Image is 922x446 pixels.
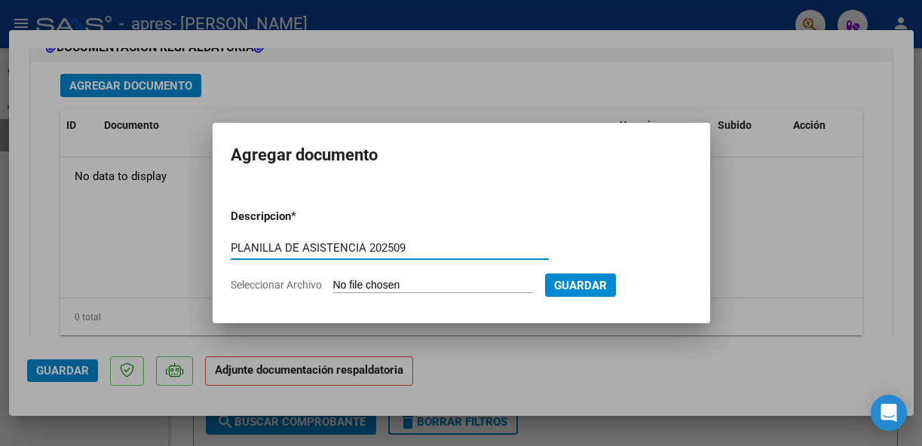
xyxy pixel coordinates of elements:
[231,279,322,291] span: Seleccionar Archivo
[231,208,369,225] p: Descripcion
[871,395,907,431] div: Open Intercom Messenger
[231,141,692,170] h2: Agregar documento
[554,279,607,292] span: Guardar
[545,273,616,297] button: Guardar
